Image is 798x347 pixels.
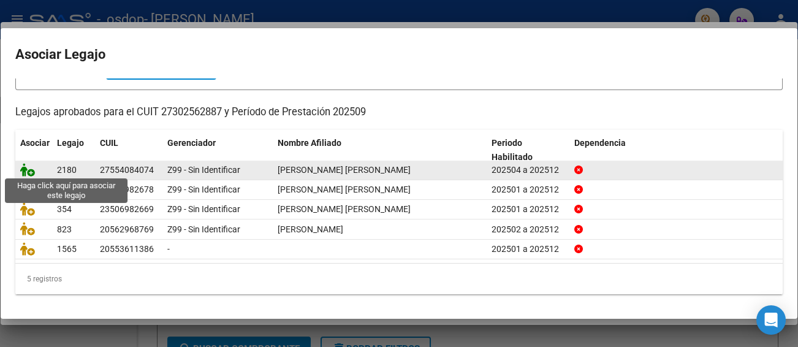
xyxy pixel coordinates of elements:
span: Periodo Habilitado [492,138,533,162]
span: CUIL [100,138,118,148]
div: 20506982678 [100,183,154,197]
div: 23506982669 [100,202,154,216]
span: 794 [57,185,72,194]
span: Dependencia [574,138,626,148]
div: 5 registros [15,264,783,294]
span: Z99 - Sin Identificar [167,185,240,194]
span: Nombre Afiliado [278,138,341,148]
datatable-header-cell: Asociar [15,130,52,170]
div: 27554084074 [100,163,154,177]
span: 823 [57,224,72,234]
span: MARTINEZ VAZQUEZ MIKELA AYLIN [278,165,411,175]
span: SORIA SANTINO [278,224,343,234]
span: Asociar [20,138,50,148]
p: Legajos aprobados para el CUIT 27302562887 y Período de Prestación 202509 [15,105,783,120]
datatable-header-cell: Legajo [52,130,95,170]
div: 202501 a 202512 [492,202,564,216]
datatable-header-cell: Periodo Habilitado [487,130,569,170]
span: KEREKES PLUIS JONATHAN ARIEL [278,204,411,214]
div: 202504 a 202512 [492,163,564,177]
div: 202501 a 202512 [492,242,564,256]
span: 2180 [57,165,77,175]
span: 354 [57,204,72,214]
div: Open Intercom Messenger [756,305,786,335]
span: - [167,244,170,254]
span: Z99 - Sin Identificar [167,224,240,234]
div: 20553611386 [100,242,154,256]
span: 1565 [57,244,77,254]
span: KEREKES PLUIS MATIAS GABRIEL [278,185,411,194]
h2: Asociar Legajo [15,43,783,66]
span: Legajo [57,138,84,148]
datatable-header-cell: Nombre Afiliado [273,130,487,170]
span: Z99 - Sin Identificar [167,204,240,214]
div: 202502 a 202512 [492,223,564,237]
div: 202501 a 202512 [492,183,564,197]
datatable-header-cell: Dependencia [569,130,783,170]
datatable-header-cell: Gerenciador [162,130,273,170]
span: Gerenciador [167,138,216,148]
div: 20562968769 [100,223,154,237]
span: Z99 - Sin Identificar [167,165,240,175]
datatable-header-cell: CUIL [95,130,162,170]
